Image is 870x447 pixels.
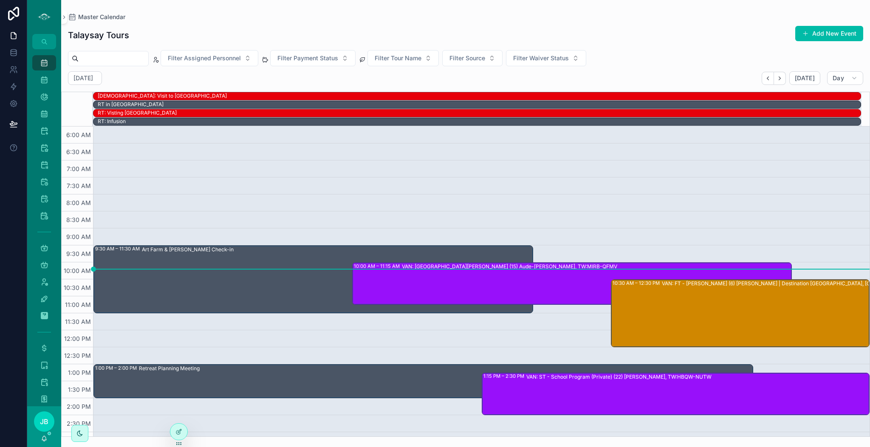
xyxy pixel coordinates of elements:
[833,74,844,82] span: Day
[95,365,139,371] div: 1:00 PM – 2:00 PM
[78,13,125,21] span: Master Calendar
[62,335,93,342] span: 12:00 PM
[98,101,164,108] div: RT in [GEOGRAPHIC_DATA]
[62,284,93,291] span: 10:30 AM
[62,352,93,359] span: 12:30 PM
[270,50,356,66] button: Select Button
[64,233,93,240] span: 9:00 AM
[64,148,93,155] span: 6:30 AM
[402,263,617,270] div: VAN: [GEOGRAPHIC_DATA][PERSON_NAME] (15) Aude-[PERSON_NAME], TW:MIRB-QFMV
[762,72,774,85] button: Back
[827,71,863,85] button: Day
[795,26,863,41] button: Add New Event
[367,50,439,66] button: Select Button
[95,245,142,252] div: 9:30 AM – 11:30 AM
[483,373,526,380] div: 1:15 PM – 2:30 PM
[68,13,125,21] a: Master Calendar
[98,110,177,116] div: RT: Visting [GEOGRAPHIC_DATA]
[613,280,662,287] div: 10:30 AM – 12:30 PM
[98,101,164,108] div: RT in UK
[68,29,129,41] h1: Talaysay Tours
[94,246,533,313] div: 9:30 AM – 11:30 AMArt Farm & [PERSON_NAME] Check-in
[37,10,51,24] img: App logo
[774,72,786,85] button: Next
[442,50,503,66] button: Select Button
[513,54,569,62] span: Filter Waiver Status
[354,263,402,270] div: 10:00 AM – 11:15 AM
[94,365,753,398] div: 1:00 PM – 2:00 PMRetreat Planning Meeting
[63,301,93,308] span: 11:00 AM
[449,54,485,62] span: Filter Source
[142,246,234,253] div: Art Farm & [PERSON_NAME] Check-in
[98,109,177,117] div: RT: Visting England
[353,263,791,304] div: 10:00 AM – 11:15 AMVAN: [GEOGRAPHIC_DATA][PERSON_NAME] (15) Aude-[PERSON_NAME], TW:MIRB-QFMV
[277,54,338,62] span: Filter Payment Status
[40,416,48,427] span: JB
[62,267,93,274] span: 10:00 AM
[795,74,815,82] span: [DATE]
[98,93,227,99] div: [DEMOGRAPHIC_DATA]: Visit to [GEOGRAPHIC_DATA]
[789,71,820,85] button: [DATE]
[65,182,93,189] span: 7:30 AM
[139,365,200,372] div: Retreat Planning Meeting
[65,165,93,172] span: 7:00 AM
[65,420,93,427] span: 2:30 PM
[611,280,869,347] div: 10:30 AM – 12:30 PMVAN: FT - [PERSON_NAME] (6) [PERSON_NAME] | Destination [GEOGRAPHIC_DATA], [GE...
[66,386,93,393] span: 1:30 PM
[98,92,227,100] div: SHAE: Visit to Japan
[482,373,870,415] div: 1:15 PM – 2:30 PMVAN: ST - School Program (Private) (22) [PERSON_NAME], TW:HBQW-NUTW
[161,50,258,66] button: Select Button
[375,54,421,62] span: Filter Tour Name
[63,318,93,325] span: 11:30 AM
[66,369,93,376] span: 1:00 PM
[73,74,93,82] h2: [DATE]
[65,403,93,410] span: 2:00 PM
[506,50,586,66] button: Select Button
[27,49,61,406] div: scrollable content
[64,131,93,138] span: 6:00 AM
[64,199,93,206] span: 8:00 AM
[64,250,93,257] span: 9:30 AM
[98,118,126,125] div: RT: Infusion
[168,54,241,62] span: Filter Assigned Personnel
[64,216,93,223] span: 8:30 AM
[526,374,712,380] div: VAN: ST - School Program (Private) (22) [PERSON_NAME], TW:HBQW-NUTW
